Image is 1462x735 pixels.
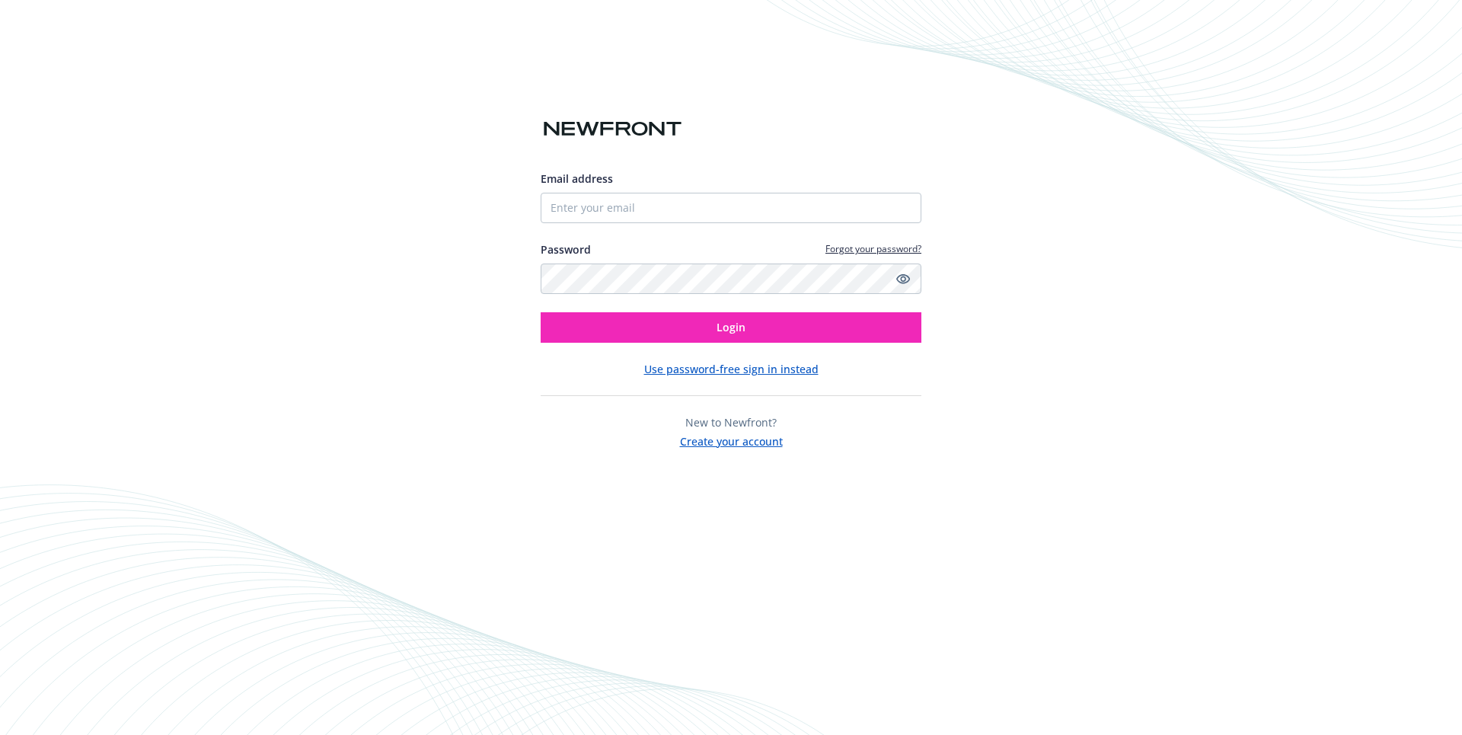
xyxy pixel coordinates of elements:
[717,320,745,334] span: Login
[541,171,613,186] span: Email address
[541,264,921,294] input: Enter your password
[825,242,921,255] a: Forgot your password?
[541,116,685,142] img: Newfront logo
[541,193,921,223] input: Enter your email
[894,270,912,288] a: Show password
[644,361,819,377] button: Use password-free sign in instead
[680,430,783,449] button: Create your account
[541,312,921,343] button: Login
[685,415,777,430] span: New to Newfront?
[541,241,591,257] label: Password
